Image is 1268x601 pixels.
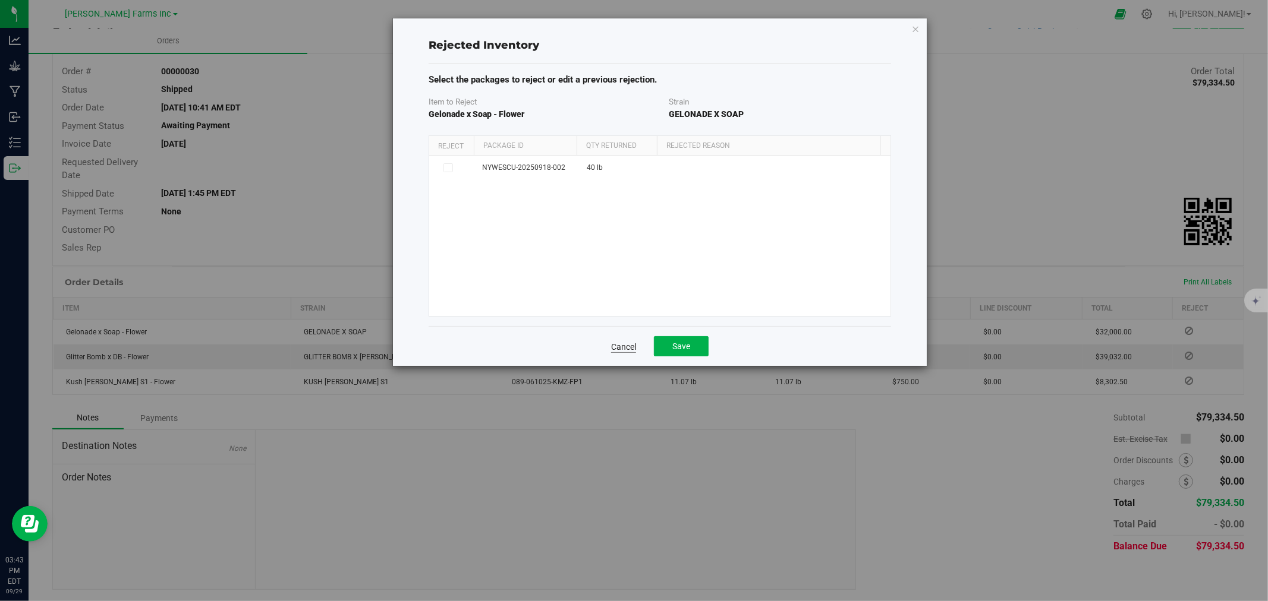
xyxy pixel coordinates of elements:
[12,506,48,542] iframe: Resource center
[474,136,577,156] th: Package Id
[482,162,565,173] span: NYWESCU-20250918-002
[669,97,689,106] span: Strain
[429,74,657,85] span: Select the packages to reject or edit a previous rejection.
[654,336,709,356] button: Save
[429,136,474,156] th: Reject
[611,341,636,353] a: Cancel
[429,37,891,53] div: Rejected Inventory
[586,141,637,150] span: Qty Returned
[672,341,690,351] span: Save
[669,109,744,119] span: GELONADE X SOAP
[429,97,477,106] span: Item to Reject
[429,109,524,119] span: Gelonade x Soap - Flower
[587,162,603,173] span: 40 lb
[657,136,880,156] th: Rejected Reason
